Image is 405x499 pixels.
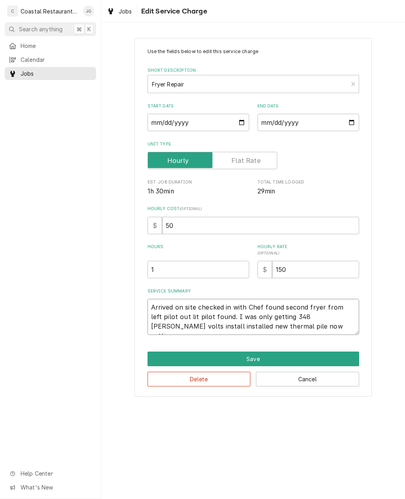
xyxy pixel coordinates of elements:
[148,48,359,55] p: Use the fields below to edit this service charge
[104,5,135,18] a: Jobs
[257,261,272,278] div: $
[148,103,249,109] label: Start Date
[5,481,96,494] a: Go to What's New
[148,217,162,234] div: $
[83,6,94,17] div: JG
[148,352,359,366] div: Button Group Row
[148,103,249,131] div: Start Date
[119,7,132,15] span: Jobs
[256,372,359,386] button: Cancel
[148,206,359,234] div: Hourly Cost
[5,22,96,36] button: Search anything⌘K
[257,244,359,256] label: Hourly Rate
[21,7,79,15] div: Coastal Restaurant Repair
[180,206,202,211] span: ( optional )
[5,53,96,66] a: Calendar
[148,352,359,386] div: Button Group
[257,244,359,278] div: [object Object]
[257,179,359,185] span: Total Time Logged
[148,206,359,212] label: Hourly Cost
[148,187,174,195] span: 1h 30min
[87,25,91,33] span: K
[7,6,18,17] div: C
[148,288,359,294] label: Service Summary
[21,483,91,491] span: What's New
[148,67,359,74] label: Short Description
[148,114,249,131] input: yyyy-mm-dd
[5,67,96,80] a: Jobs
[257,179,359,196] div: Total Time Logged
[257,187,359,196] span: Total Time Logged
[148,141,359,169] div: Unit Type
[148,244,249,278] div: [object Object]
[134,38,372,397] div: Line Item Create/Update
[257,114,359,131] input: yyyy-mm-dd
[148,187,249,196] span: Est. Job Duration
[21,42,92,50] span: Home
[257,103,359,131] div: End Date
[148,299,359,335] textarea: Arrived on site checked in with Chef found second fryer from left pilot out lit pilot found. I wa...
[148,141,359,147] label: Unit Type
[148,352,359,366] button: Save
[148,288,359,335] div: Service Summary
[5,467,96,480] a: Go to Help Center
[5,39,96,52] a: Home
[19,25,62,33] span: Search anything
[139,6,207,17] span: Edit Service Charge
[76,25,82,33] span: ⌘
[148,179,249,196] div: Est. Job Duration
[148,372,251,386] button: Delete
[257,251,280,255] span: ( optional )
[21,69,92,78] span: Jobs
[148,67,359,93] div: Short Description
[148,48,359,335] div: Line Item Create/Update Form
[83,6,94,17] div: James Gatton's Avatar
[257,103,359,109] label: End Date
[148,179,249,185] span: Est. Job Duration
[257,187,275,195] span: 29min
[21,55,92,64] span: Calendar
[148,366,359,386] div: Button Group Row
[148,244,249,256] label: Hours
[21,469,91,478] span: Help Center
